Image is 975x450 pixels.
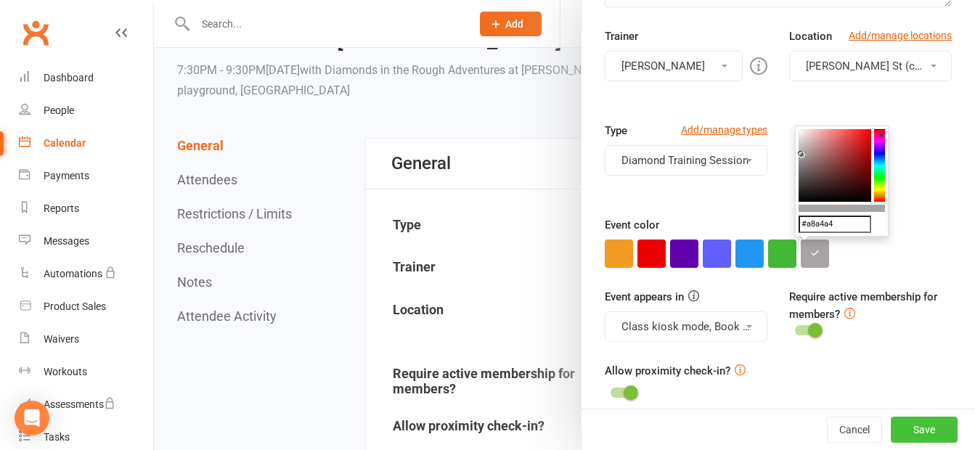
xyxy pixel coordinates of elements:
button: [PERSON_NAME] St (cnr Myee Cres) by playground, [GEOGRAPHIC_DATA] [789,51,952,81]
label: Type [605,122,627,139]
div: People [44,105,74,116]
button: Cancel [827,417,882,443]
label: Event color [605,216,659,234]
button: Class kiosk mode, Book & Pay, Roll call, Clubworx website calendar and Mobile app [605,311,767,342]
div: Tasks [44,431,70,443]
div: Automations [44,268,102,279]
a: Add/manage types [681,122,767,138]
a: Calendar [19,127,153,160]
a: Reports [19,192,153,225]
div: Assessments [44,398,115,410]
a: Assessments [19,388,153,421]
a: Clubworx [17,15,54,51]
div: Dashboard [44,72,94,83]
div: Payments [44,170,89,181]
label: Location [789,28,832,45]
label: Allow proximity check-in? [605,362,730,380]
button: Diamond Training Session [605,145,767,176]
button: Save [891,417,958,443]
label: Event appears in [605,288,684,306]
div: Calendar [44,137,86,149]
div: Reports [44,202,79,214]
a: Product Sales [19,290,153,323]
button: × [874,126,889,144]
a: Dashboard [19,62,153,94]
label: Require active membership for members? [789,290,937,321]
a: People [19,94,153,127]
a: Automations [19,258,153,290]
div: Workouts [44,366,87,377]
a: Add/manage locations [849,28,952,44]
a: Workouts [19,356,153,388]
div: Product Sales [44,300,106,312]
div: Messages [44,235,89,247]
div: Open Intercom Messenger [15,401,49,435]
a: Payments [19,160,153,192]
a: Waivers [19,323,153,356]
div: Waivers [44,333,79,345]
a: Messages [19,225,153,258]
button: [PERSON_NAME] [605,51,743,81]
label: Trainer [605,28,638,45]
